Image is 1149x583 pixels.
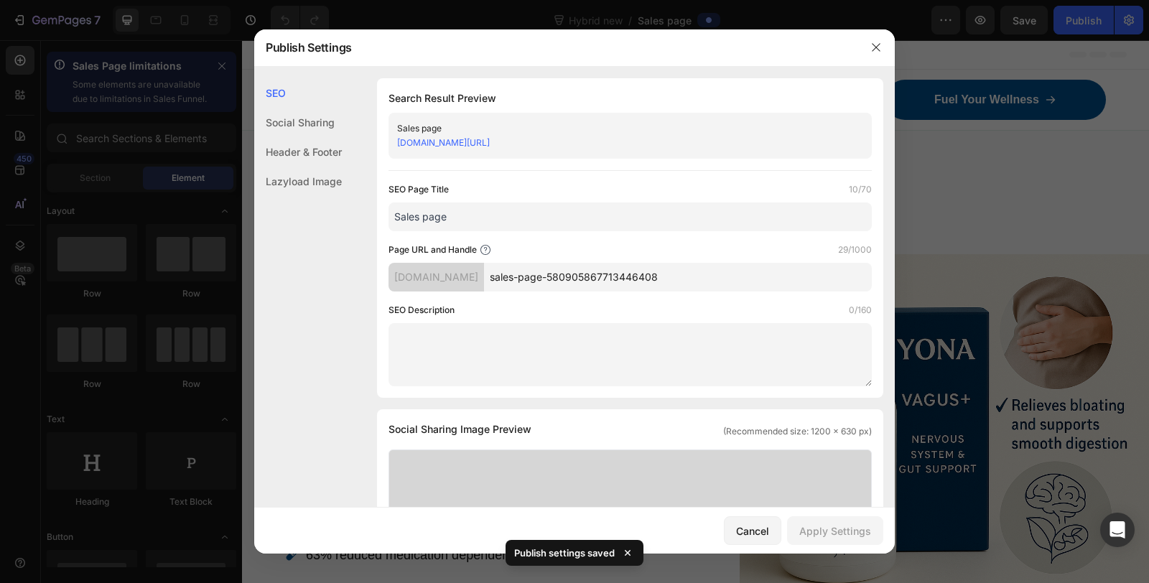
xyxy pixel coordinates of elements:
[838,243,872,257] label: 29/1000
[45,362,438,376] span: In a 12-week study with over 2,000 participants, reported:
[389,303,455,317] label: SEO Description
[254,78,342,108] div: SEO
[799,523,871,538] div: Apply Settings
[692,52,797,67] p: Fuel Your Wellness
[643,39,864,80] a: Fuel Your Wellness
[45,299,340,337] i: Keep Coming Back
[64,402,233,416] span: 76% fewer digestive flare-ups
[254,29,857,66] div: Publish Settings
[43,205,453,342] h2: The Hidden Truth About Why Your Gut Issues
[64,472,264,487] span: 74% experienced less food anxiety
[389,243,477,257] label: Page URL and Handle
[736,523,769,538] div: Cancel
[254,108,342,137] div: Social Sharing
[397,121,839,136] div: Sales page
[64,437,260,452] span: 69% felt more confident eating out
[389,90,872,107] h1: Search Result Preview
[254,167,342,196] div: Lazyload Image
[397,137,490,148] a: [DOMAIN_NAME][URL]
[43,43,124,76] img: gempages_573703203716072516-2ff5cdac-c4a9-4559-b0de-5d2983f194c2.png
[849,182,872,197] label: 10/70
[1100,513,1135,547] div: Open Intercom Messenger
[43,171,109,194] img: gempages_573703203716072516-3e60596d-c47b-48b9-88a6-b1df494d52e2.png
[182,175,335,190] p: 7,200+ Gut-Happy Customers
[64,508,281,522] span: 63% reduced medication dependence
[254,137,342,167] div: Header & Footer
[389,421,531,438] span: Social Sharing Image Preview
[484,263,872,291] input: Handle
[317,362,386,376] strong: Yona users
[723,425,872,438] span: (Recommended size: 1200 x 630 px)
[389,182,449,197] label: SEO Page Title
[389,263,484,291] div: [DOMAIN_NAME]
[849,303,872,317] label: 0/160
[787,516,883,545] button: Apply Settings
[514,546,615,560] p: Publish settings saved
[389,202,872,231] input: Title
[724,516,781,545] button: Cancel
